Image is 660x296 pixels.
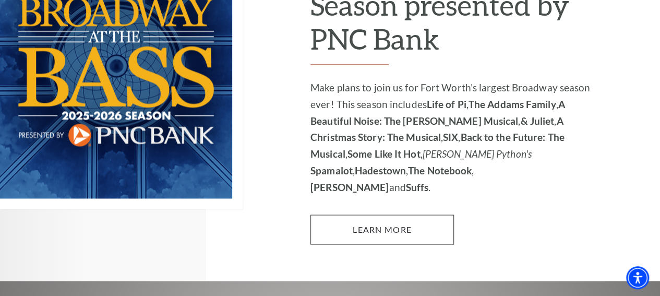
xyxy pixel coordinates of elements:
[520,115,554,127] strong: & Juliet
[310,164,353,176] strong: Spamalot
[406,181,429,193] strong: Suffs
[310,98,565,127] strong: A Beautiful Noise: The [PERSON_NAME] Musical
[310,79,592,196] p: Make plans to join us for Fort Worth’s largest Broadway season ever! This season includes , , , ,...
[310,181,389,193] strong: [PERSON_NAME]
[427,98,466,110] strong: Life of Pi
[408,164,472,176] strong: The Notebook
[310,215,454,244] a: Learn More 2025-2026 Broadway at the Bass Season presented by PNC Bank
[310,115,563,144] strong: A Christmas Story: The Musical
[310,131,565,160] strong: Back to the Future: The Musical
[443,131,458,143] strong: SIX
[347,148,421,160] strong: Some Like It Hot
[469,98,556,110] strong: The Addams Family
[355,164,406,176] strong: Hadestown
[423,148,532,160] em: [PERSON_NAME] Python's
[626,266,649,289] div: Accessibility Menu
